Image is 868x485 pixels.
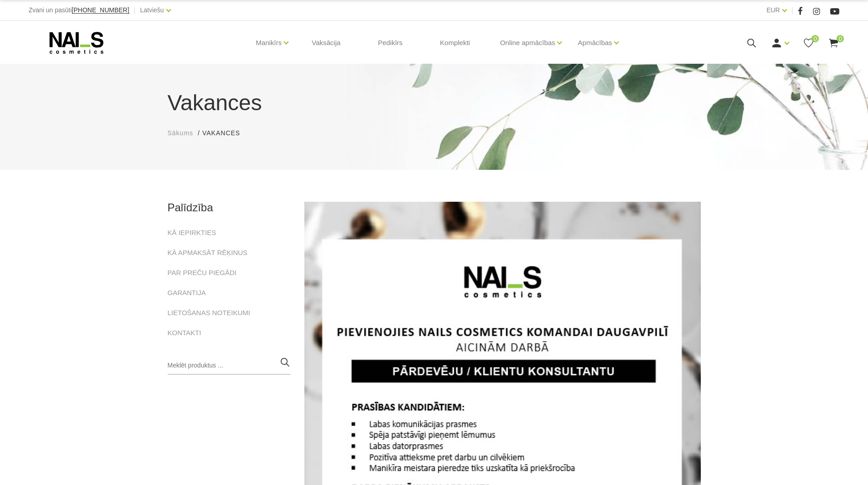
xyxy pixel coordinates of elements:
a: Apmācības [578,25,612,61]
a: Sākums [168,128,194,138]
a: GARANTIJA [168,287,206,298]
a: KĀ IEPIRKTIES [168,227,216,238]
a: Vaksācija [304,21,348,65]
h1: Vakances [168,87,701,119]
a: KĀ APMAKSĀT RĒĶINUS [168,247,248,258]
span: | [791,5,793,16]
a: Online apmācības [500,25,555,61]
a: LIETOŠANAS NOTEIKUMI [168,307,250,318]
a: Manikīrs [256,25,282,61]
a: Komplekti [433,21,478,65]
a: KONTAKTI [168,327,201,338]
a: 0 [828,37,839,49]
h2: Palīdzība [168,202,291,214]
span: Sākums [168,129,194,137]
span: [PHONE_NUMBER] [72,6,129,14]
a: [PHONE_NUMBER] [72,7,129,14]
a: EUR [766,5,780,15]
span: 0 [812,35,819,42]
a: 0 [803,37,814,49]
span: 0 [837,35,844,42]
a: PAR PREČU PIEGĀDI [168,267,236,278]
li: Vakances [202,128,249,138]
input: Meklēt produktus ... [168,357,291,375]
a: Latviešu [140,5,164,15]
a: Pedikīrs [370,21,410,65]
div: Zvani un pasūti [29,5,129,16]
span: | [134,5,136,16]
